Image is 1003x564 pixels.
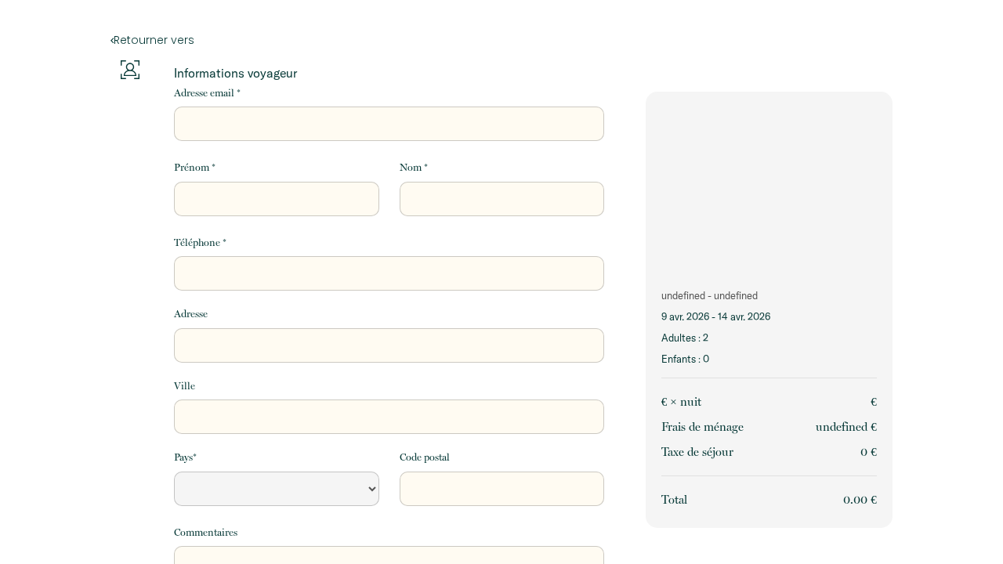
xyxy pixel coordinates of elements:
p: undefined € [816,418,877,436]
p: Taxe de séjour [661,443,733,461]
p: 9 avr. 2026 - 14 avr. 2026 [661,309,877,324]
label: Adresse email * [174,85,241,101]
p: € × nuit [661,392,701,411]
label: Adresse [174,306,208,322]
p: € [871,392,877,411]
span: Total [661,493,687,507]
span: 0.00 € [843,493,877,507]
label: Prénom * [174,160,215,175]
label: Commentaires [174,525,237,540]
p: 0 € [860,443,877,461]
label: Ville [174,378,195,394]
label: Téléphone * [174,235,226,251]
p: undefined - undefined [661,288,877,303]
label: Nom * [400,160,428,175]
p: Frais de ménage [661,418,744,436]
p: Adultes : 2 [661,331,877,345]
label: Pays [174,450,197,465]
select: Default select example [174,472,378,506]
img: rental-image [646,92,893,277]
img: guests-info [121,60,139,79]
p: Enfants : 0 [661,352,877,367]
p: Informations voyageur [174,65,604,81]
label: Code postal [400,450,450,465]
a: Retourner vers [110,31,893,49]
